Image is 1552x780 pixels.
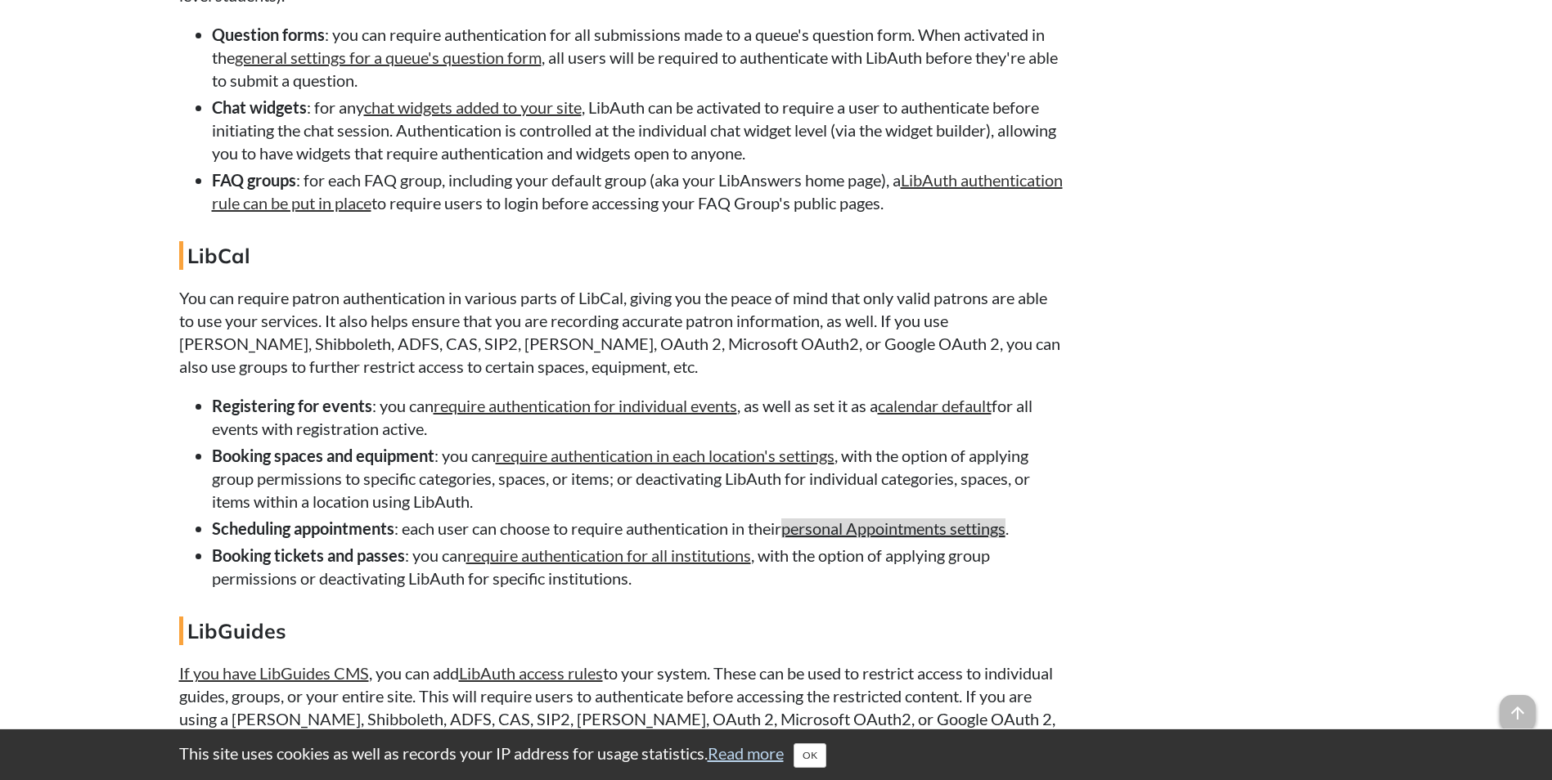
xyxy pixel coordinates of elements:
[708,743,784,763] a: Read more
[179,616,1063,645] h4: LibGuides
[496,446,834,465] a: require authentication in each location's settings
[364,97,582,117] a: chat widgets added to your site
[794,743,826,768] button: Close
[212,23,1063,92] li: : you can require authentication for all submissions made to a queue's question form. When activa...
[179,241,1063,270] h4: LibCal
[235,47,542,67] a: general settings for a queue's question form
[212,444,1063,513] li: : you can , with the option of applying group permissions to specific categories, spaces, or item...
[212,446,434,465] strong: Booking spaces and equipment
[212,170,1063,213] a: LibAuth authentication rule can be put in place
[212,96,1063,164] li: : for any , LibAuth can be activated to require a user to authenticate before initiating the chat...
[459,663,603,683] a: LibAuth access rules
[212,168,1063,214] li: : for each FAQ group, including your default group (aka your LibAnswers home page), a to require ...
[212,170,296,190] strong: FAQ groups
[212,544,1063,589] li: : you can , with the option of applying group permissions or deactivating LibAuth for specific in...
[434,396,737,415] a: require authentication for individual events
[212,518,394,538] strong: Scheduling appointments
[781,518,1005,538] a: personal Appointments settings
[163,742,1390,768] div: This site uses cookies as well as records your IP address for usage statistics.
[212,545,405,565] strong: Booking tickets and passes
[212,25,325,44] strong: Question forms
[179,661,1063,776] p: , you can add to your system. These can be used to restrict access to individual guides, groups, ...
[878,396,992,415] a: calendar default
[179,663,369,683] a: If you have LibGuides CMS
[212,396,372,415] strong: Registering for events
[1500,697,1536,716] a: arrow_upward
[179,286,1063,378] p: You can require patron authentication in various parts of LibCal, giving you the peace of mind th...
[212,394,1063,440] li: : you can , as well as set it as a for all events with registration active.
[466,545,751,565] a: require authentication for all institutions
[1500,695,1536,731] span: arrow_upward
[212,517,1063,540] li: : each user can choose to require authentication in their .
[212,97,307,117] strong: Chat widgets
